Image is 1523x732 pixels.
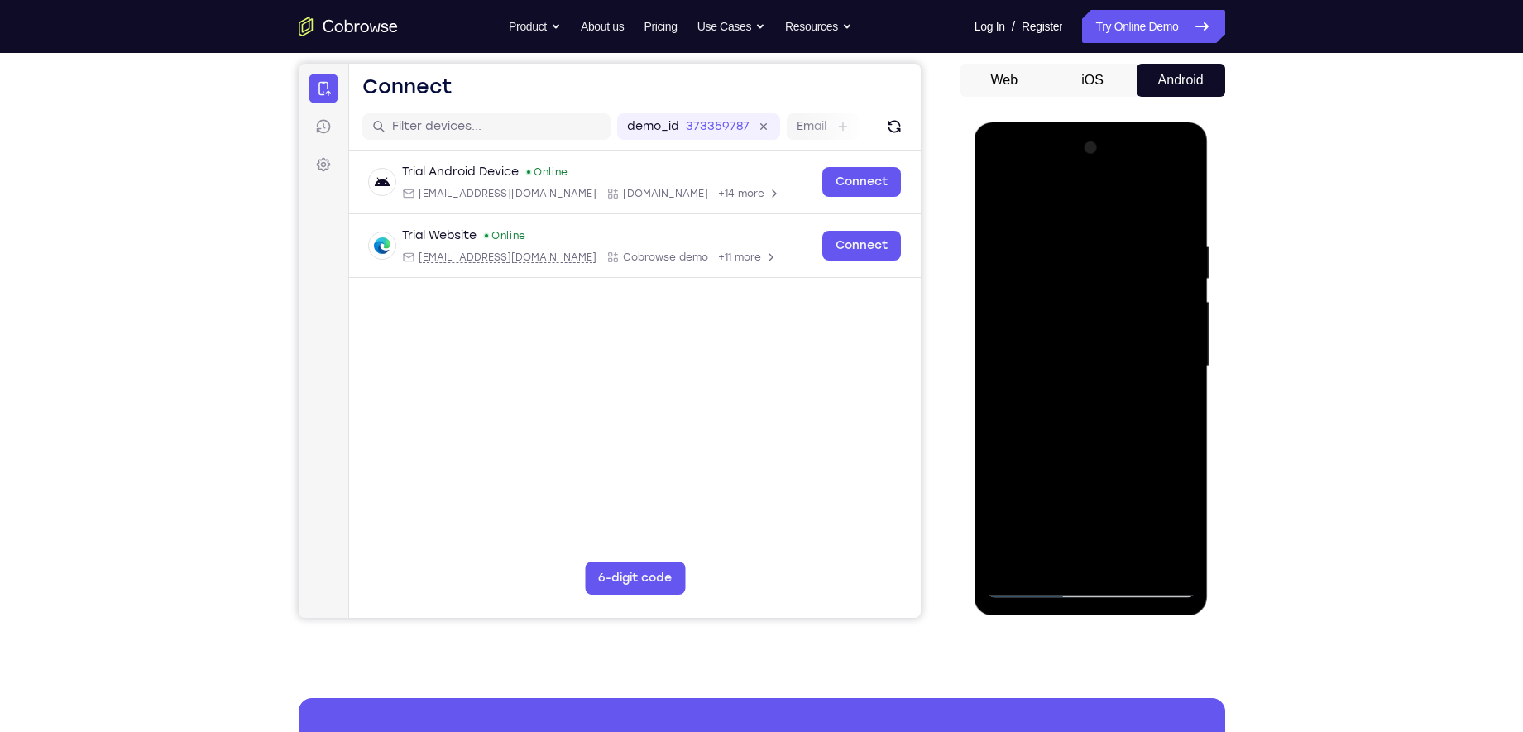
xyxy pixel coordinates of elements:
[1022,10,1062,43] a: Register
[419,123,466,136] span: +14 more
[299,64,921,618] iframe: Agent
[524,167,602,197] a: Connect
[308,123,409,136] div: App
[509,10,561,43] button: Product
[120,187,298,200] span: web@example.com
[50,151,622,214] div: Open device details
[103,164,178,180] div: Trial Website
[299,17,398,36] a: Go to the home page
[324,187,409,200] span: Cobrowse demo
[524,103,602,133] a: Connect
[103,187,298,200] div: Email
[324,123,409,136] span: Cobrowse.io
[186,170,189,174] div: New devices found.
[960,64,1049,97] button: Web
[1082,10,1224,43] a: Try Online Demo
[697,10,765,43] button: Use Cases
[644,10,677,43] a: Pricing
[785,10,852,43] button: Resources
[419,187,462,200] span: +11 more
[1048,64,1137,97] button: iOS
[308,187,409,200] div: App
[975,10,1005,43] a: Log In
[1012,17,1015,36] span: /
[1137,64,1225,97] button: Android
[581,10,624,43] a: About us
[184,165,227,179] div: Online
